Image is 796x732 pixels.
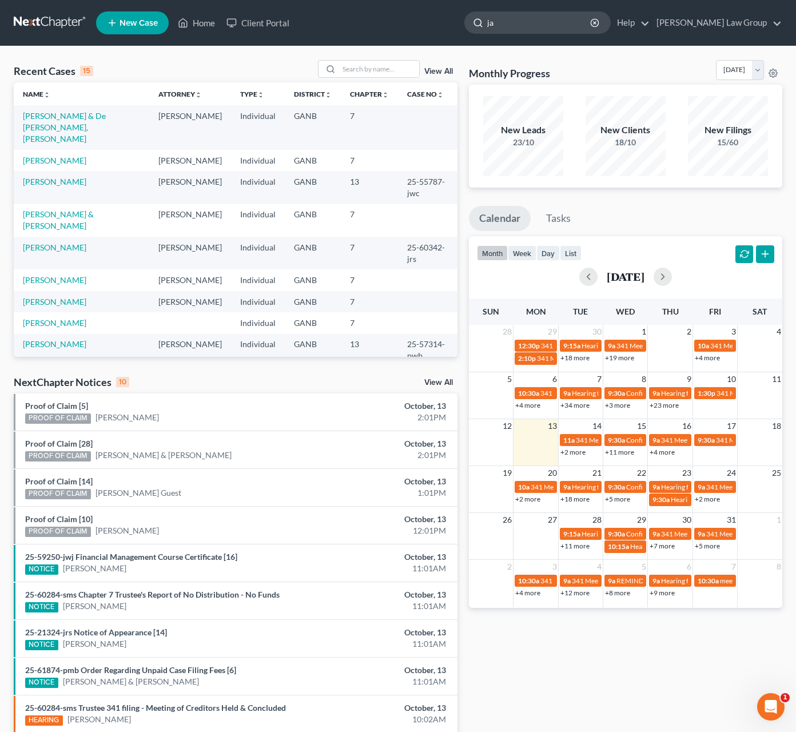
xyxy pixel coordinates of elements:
button: day [536,245,560,261]
h3: Monthly Progress [469,66,550,80]
td: GANB [285,150,341,171]
span: 7 [596,372,603,386]
span: Hearing for [PERSON_NAME] [630,542,719,551]
td: 7 [341,105,398,149]
span: 9a [652,576,660,585]
div: PROOF OF CLAIM [25,451,91,462]
span: Sat [753,307,767,316]
div: October, 13 [313,400,446,412]
span: Hearing for [PERSON_NAME] [572,483,661,491]
a: +2 more [515,495,540,503]
div: HEARING [25,715,63,726]
span: 11a [563,436,575,444]
span: 10:30a [698,576,719,585]
td: Individual [231,334,285,367]
a: Proof of Claim [5] [25,401,88,411]
span: meeting [720,576,744,585]
span: 341 Meeting for [PERSON_NAME] [576,436,679,444]
div: 15/60 [688,137,768,148]
div: 10 [116,377,129,387]
a: +2 more [695,495,720,503]
td: 13 [341,334,398,367]
td: Individual [231,150,285,171]
span: 8 [640,372,647,386]
span: 341 Meeting for [PERSON_NAME] [661,530,764,538]
a: +4 more [515,401,540,409]
span: 15 [636,419,647,433]
div: October, 13 [313,514,446,525]
a: Nameunfold_more [23,90,50,98]
a: 25-60284-sms Trustee 341 filing - Meeting of Creditors Held & Concluded [25,703,286,713]
span: 30 [681,513,692,527]
span: Mon [526,307,546,316]
div: 11:01AM [313,600,446,612]
a: +11 more [560,542,590,550]
a: [PERSON_NAME] & De [PERSON_NAME], [PERSON_NAME] [23,111,106,144]
span: 6 [551,372,558,386]
span: 14 [591,419,603,433]
td: Individual [231,204,285,237]
button: list [560,245,582,261]
span: 2 [506,560,513,574]
a: Client Portal [221,13,295,33]
span: 9:30a [608,389,625,397]
a: Proof of Claim [14] [25,476,93,486]
div: 10:02AM [313,714,446,725]
a: +8 more [605,588,630,597]
a: Home [172,13,221,33]
div: October, 13 [313,589,446,600]
span: 9a [652,389,660,397]
span: 2 [686,325,692,339]
a: +18 more [560,495,590,503]
span: Confirmation Hearing for [PERSON_NAME] [626,483,757,491]
a: [PERSON_NAME] [63,638,126,650]
span: 28 [502,325,513,339]
td: 7 [341,291,398,312]
td: [PERSON_NAME] [149,105,231,149]
a: Districtunfold_more [294,90,332,98]
td: [PERSON_NAME] [149,150,231,171]
td: [PERSON_NAME] [149,334,231,367]
span: 9:30a [608,436,625,444]
td: [PERSON_NAME] [149,269,231,291]
span: 26 [502,513,513,527]
a: +4 more [695,353,720,362]
span: Hearing for [PERSON_NAME] [671,495,760,504]
span: Hearing for [PERSON_NAME] [582,341,671,350]
a: [PERSON_NAME] [23,318,86,328]
span: 9a [698,530,705,538]
td: Individual [231,291,285,312]
div: NOTICE [25,602,58,612]
span: 9:30a [608,483,625,491]
span: Hearing for [PERSON_NAME] [661,576,750,585]
td: [PERSON_NAME] [149,291,231,312]
div: 11:01AM [313,676,446,687]
td: 7 [341,312,398,333]
span: Wed [616,307,635,316]
a: +12 more [560,588,590,597]
a: [PERSON_NAME] [95,525,159,536]
td: GANB [285,312,341,333]
a: +18 more [560,353,590,362]
span: 8 [775,560,782,574]
a: [PERSON_NAME] & [PERSON_NAME] [23,209,94,230]
span: 1:30p [698,389,715,397]
span: 31 [726,513,737,527]
a: [PERSON_NAME] [23,177,86,186]
a: [PERSON_NAME] Law Group [651,13,782,33]
div: 11:01AM [313,638,446,650]
span: 9:30a [698,436,715,444]
span: 341 Meeting for [PERSON_NAME] [616,341,719,350]
span: 1 [781,693,790,702]
span: 2:10p [518,354,536,363]
span: 9a [563,389,571,397]
td: 7 [341,269,398,291]
span: 16 [681,419,692,433]
span: 9a [652,436,660,444]
td: 25-55787-jwc [398,171,457,204]
span: 341 Meeting for [PERSON_NAME] & [PERSON_NAME] [540,576,704,585]
span: 9 [686,372,692,386]
div: PROOF OF CLAIM [25,489,91,499]
span: 17 [726,419,737,433]
div: 12:01PM [313,525,446,536]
